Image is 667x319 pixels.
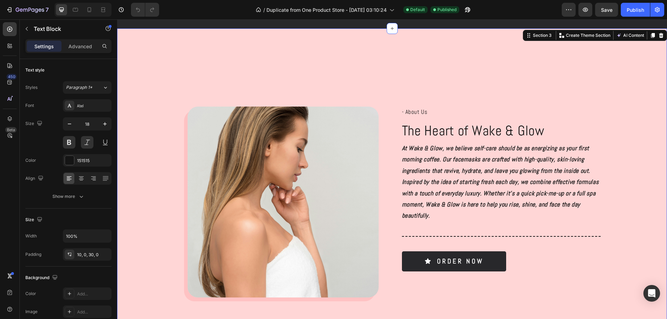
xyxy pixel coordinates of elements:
[25,273,59,283] div: Background
[410,7,425,13] span: Default
[437,7,456,13] span: Published
[25,67,44,73] div: Text style
[449,13,493,19] p: Create Theme Section
[285,232,389,252] a: Order Now
[77,252,110,258] div: 10, 0, 30, 0
[320,236,367,248] p: Order Now
[25,251,41,258] div: Padding
[77,158,110,164] div: 151515
[46,6,49,14] p: 7
[25,102,34,109] div: Font
[25,190,112,203] button: Show more
[25,119,44,128] div: Size
[25,157,36,163] div: Color
[595,3,618,17] button: Save
[63,230,111,242] input: Auto
[643,285,660,302] div: Open Intercom Messenger
[77,103,110,109] div: Abel
[266,6,387,14] span: Duplicate from One Product Store - [DATE] 03:10:24
[34,43,54,50] p: Settings
[77,309,110,315] div: Add...
[63,81,112,94] button: Paragraph 1*
[285,98,484,120] h1: The Heart of Wake & Glow
[25,215,44,225] div: Size
[498,12,528,20] button: AI Content
[263,6,265,14] span: /
[68,43,92,50] p: Advanced
[25,84,38,91] div: Styles
[414,13,436,19] div: Section 3
[34,25,93,33] p: Text Block
[25,174,45,183] div: Align
[25,233,37,239] div: Width
[66,84,92,91] span: Paragraph 1*
[52,193,85,200] div: Show more
[77,291,110,297] div: Add...
[3,3,52,17] button: 7
[5,127,17,133] div: Beta
[7,74,17,79] div: 450
[285,87,484,98] p: - About Us
[627,6,644,14] div: Publish
[25,291,36,297] div: Color
[621,3,650,17] button: Publish
[25,309,38,315] div: Image
[285,123,484,202] p: At Wake & Glow, we believe self-care should be as energizing as your first morning coffee. Our fa...
[131,3,159,17] div: Undo/Redo
[117,19,667,319] iframe: Design area
[601,7,612,13] span: Save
